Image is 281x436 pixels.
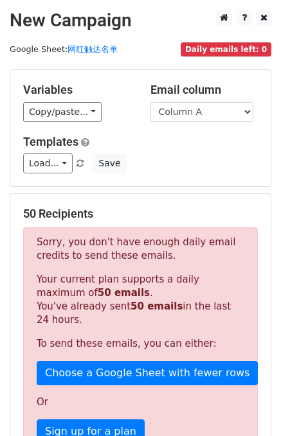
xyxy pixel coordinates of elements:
[37,273,244,327] p: Your current plan supports a daily maximum of . You've already sent in the last 24 hours.
[131,301,183,312] strong: 50 emails
[217,374,281,436] iframe: Chat Widget
[37,361,258,385] a: Choose a Google Sheet with fewer rows
[23,153,73,173] a: Load...
[23,83,131,97] h5: Variables
[10,10,271,31] h2: New Campaign
[150,83,258,97] h5: Email column
[23,102,102,122] a: Copy/paste...
[23,135,78,148] a: Templates
[181,42,271,57] span: Daily emails left: 0
[23,207,258,221] h5: 50 Recipients
[93,153,126,173] button: Save
[37,396,244,409] p: Or
[181,44,271,54] a: Daily emails left: 0
[68,44,118,54] a: 网红触达名单
[37,236,244,263] p: Sorry, you don't have enough daily email credits to send these emails.
[37,337,244,351] p: To send these emails, you can either:
[98,287,150,299] strong: 50 emails
[10,44,118,54] small: Google Sheet:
